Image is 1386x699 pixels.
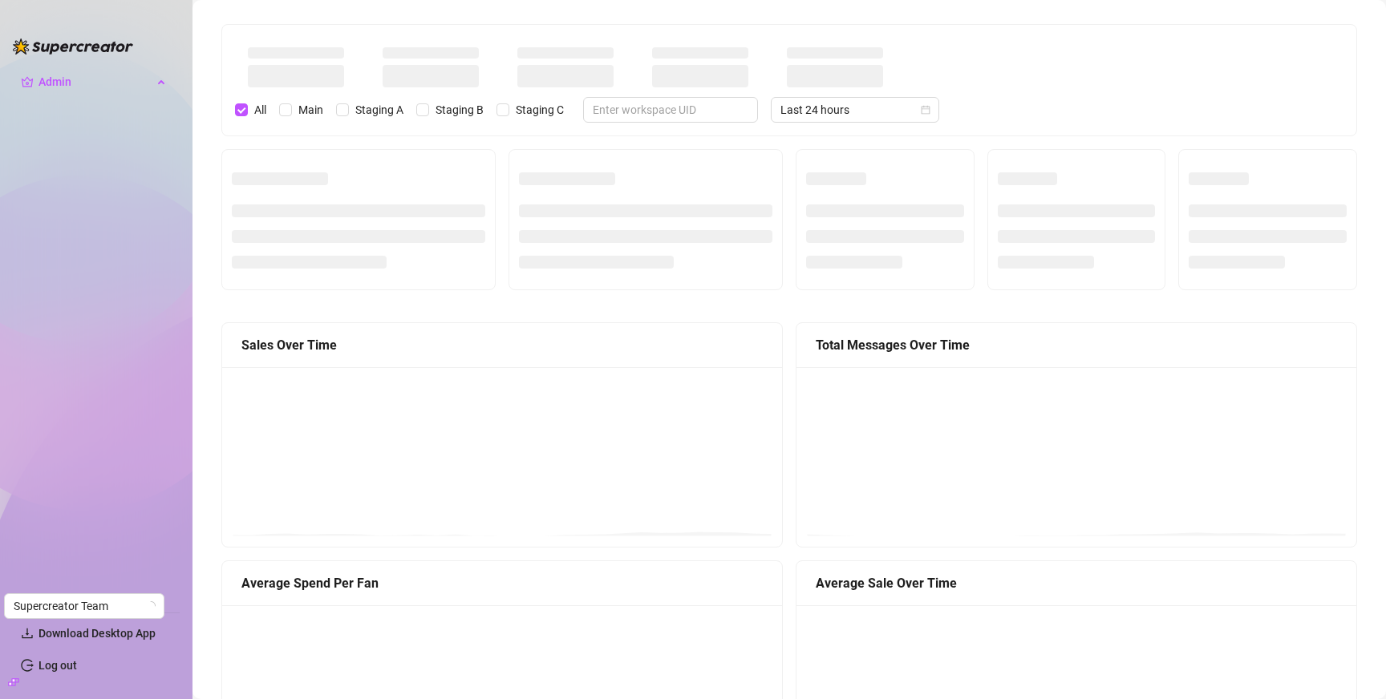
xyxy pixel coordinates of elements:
span: Staging A [349,101,410,119]
span: Supercreator Team [14,594,155,618]
div: Sales Over Time [241,335,763,355]
span: build [8,677,19,688]
span: calendar [921,105,930,115]
span: All [248,101,273,119]
span: Last 24 hours [780,98,930,122]
a: Log out [38,659,77,672]
span: Staging B [429,101,490,119]
div: Total Messages Over Time [816,335,1337,355]
span: Staging C [509,101,570,119]
span: Admin [38,69,152,95]
span: crown [21,75,34,88]
span: Main [292,101,330,119]
img: logo-BBDzfeDw.svg [13,38,133,55]
span: loading [146,601,156,611]
span: Download Desktop App [38,627,156,640]
div: Average Spend Per Fan [241,573,763,593]
input: Enter workspace UID [593,101,736,119]
div: Average Sale Over Time [816,573,1337,593]
span: download [21,627,34,640]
